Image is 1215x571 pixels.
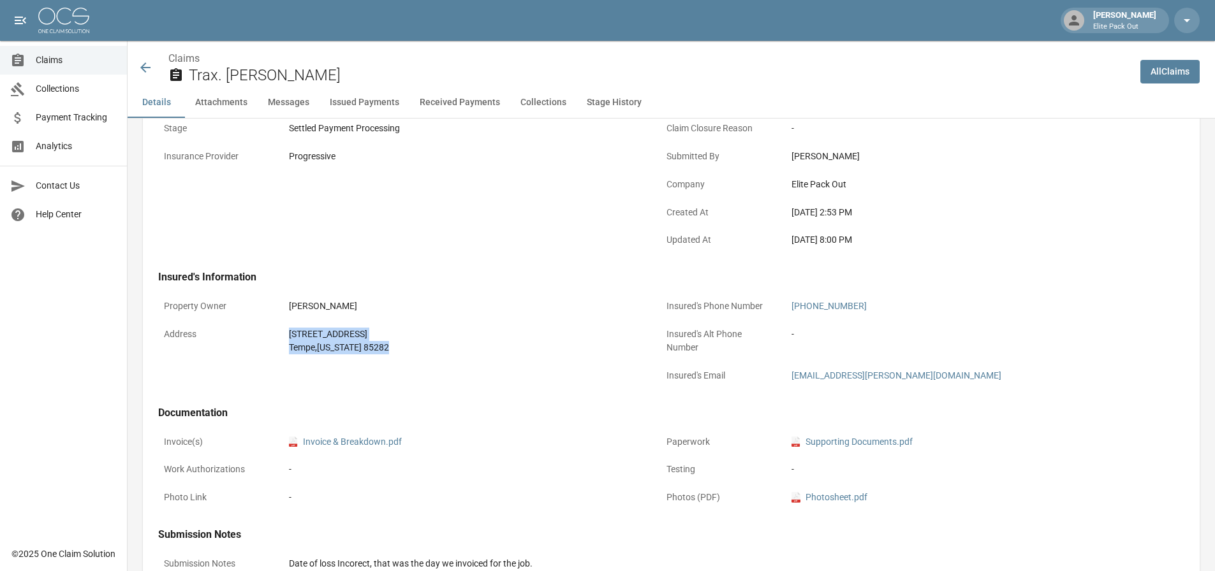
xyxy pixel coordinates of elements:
button: Messages [258,87,320,118]
button: Attachments [185,87,258,118]
h4: Insured's Information [158,271,1148,284]
button: open drawer [8,8,33,33]
div: Date of loss Incorect, that was the day we invoiced for the job. [289,557,1142,570]
a: pdfSupporting Documents.pdf [792,435,913,449]
h4: Documentation [158,407,1148,419]
div: [PERSON_NAME] [289,300,640,313]
div: - [289,463,640,476]
h2: Trax. [PERSON_NAME] [189,66,1130,85]
div: [PERSON_NAME] [1088,9,1161,32]
p: Photo Link [158,485,273,510]
p: Property Owner [158,294,273,319]
p: Address [158,322,273,347]
img: ocs-logo-white-transparent.png [38,8,89,33]
p: Work Authorizations [158,457,273,482]
button: Details [128,87,185,118]
p: Invoice(s) [158,430,273,454]
p: Claim Closure Reason [661,116,776,141]
a: [PHONE_NUMBER] [792,301,867,311]
h4: Submission Notes [158,528,1148,541]
button: Collections [510,87,577,118]
div: anchor tabs [128,87,1215,118]
span: Collections [36,82,117,96]
span: Payment Tracking [36,111,117,124]
button: Stage History [577,87,652,118]
a: Claims [168,52,200,64]
span: Analytics [36,140,117,153]
span: Contact Us [36,179,117,192]
div: [DATE] 8:00 PM [792,233,1142,247]
div: - [792,122,1142,135]
div: Settled Payment Processing [289,122,640,135]
div: Elite Pack Out [792,178,1142,191]
p: Insurance Provider [158,144,273,169]
a: pdfPhotosheet.pdf [792,491,867,504]
div: [DATE] 2:53 PM [792,206,1142,219]
div: - [289,491,640,504]
p: Company [661,172,776,197]
p: Paperwork [661,430,776,454]
a: pdfInvoice & Breakdown.pdf [289,435,402,449]
div: © 2025 One Claim Solution [11,547,115,560]
div: - [792,463,1142,476]
nav: breadcrumb [168,51,1130,66]
p: Created At [661,200,776,225]
span: Help Center [36,208,117,221]
div: Tempe , [US_STATE] 85282 [289,341,640,354]
p: Updated At [661,228,776,252]
p: Elite Pack Out [1093,22,1156,33]
button: Issued Payments [320,87,409,118]
p: Insured's Email [661,363,776,388]
span: Claims [36,54,117,67]
p: Insured's Alt Phone Number [661,322,776,360]
button: Received Payments [409,87,510,118]
p: Testing [661,457,776,482]
div: [PERSON_NAME] [792,150,1142,163]
div: [STREET_ADDRESS] [289,328,640,341]
a: [EMAIL_ADDRESS][PERSON_NAME][DOMAIN_NAME] [792,370,1001,380]
div: Progressive [289,150,640,163]
div: - [792,328,1142,341]
p: Submitted By [661,144,776,169]
p: Photos (PDF) [661,485,776,510]
a: AllClaims [1140,60,1200,83]
p: Stage [158,116,273,141]
p: Insured's Phone Number [661,294,776,319]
